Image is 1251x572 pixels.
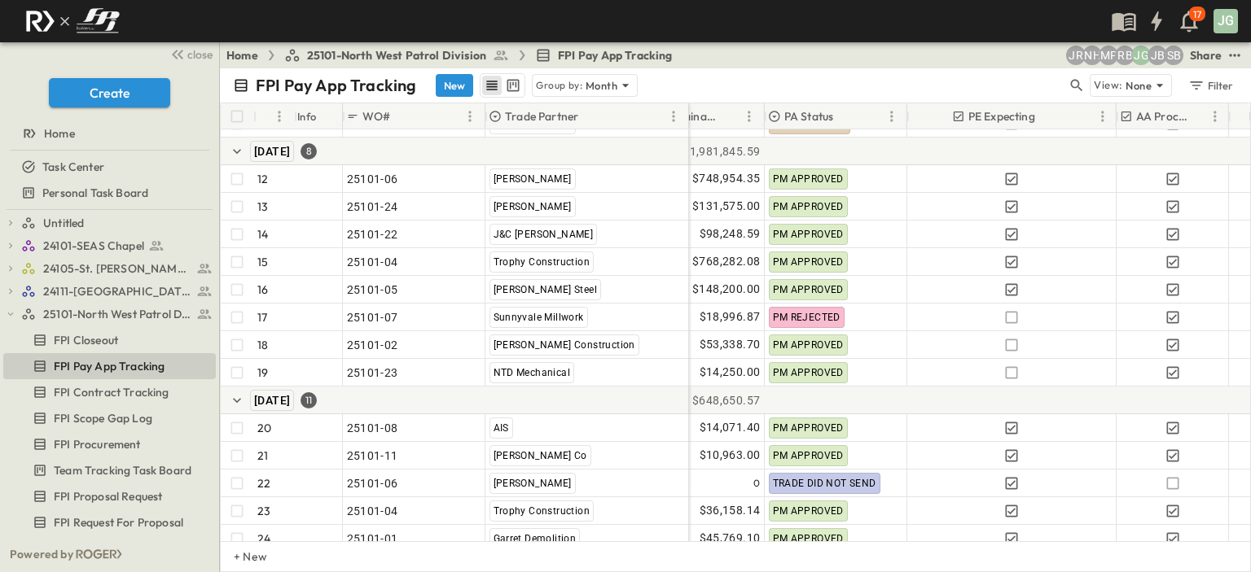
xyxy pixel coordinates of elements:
span: NTD Mechanical [494,367,571,378]
span: [DATE] [254,145,290,158]
span: PM APPROVED [773,533,844,544]
span: 24101-SEAS Chapel [43,238,144,254]
span: PM APPROVED [773,450,844,461]
span: J&C [PERSON_NAME] [494,229,594,240]
p: FPI Pay App Tracking [256,74,416,97]
span: close [187,46,213,63]
div: Info [297,94,317,139]
button: New [436,74,473,97]
p: 16 [257,282,268,298]
div: FPI Pay App Trackingtest [3,353,216,379]
span: [PERSON_NAME] Construction [494,339,635,351]
span: PM APPROVED [773,505,844,517]
span: Home [44,125,75,142]
div: Share [1190,47,1222,63]
span: $14,071.40 [700,418,761,437]
div: 24105-St. Matthew Kitchen Renotest [3,255,216,282]
span: 25101-08 [347,420,398,436]
span: Task Center [42,159,104,175]
p: 17 [1193,8,1201,21]
span: PM APPROVED [773,256,844,268]
span: TRADE DID NOT SEND [773,478,876,489]
a: 24101-SEAS Chapel [21,234,213,257]
span: $36,158.14 [700,501,761,520]
button: Sort [582,107,599,125]
a: FPI Scope Gap Log [3,407,213,430]
div: FPI Request For Proposaltest [3,509,216,535]
span: $1,981,845.59 [683,143,760,159]
p: + New [234,548,244,565]
span: FPI Procurement [54,436,141,452]
div: Jeremiah Bailey (jbailey@fpibuilders.com) [1148,46,1167,65]
span: AIS [494,422,509,434]
p: 24 [257,531,270,547]
p: 15 [257,254,268,270]
div: St. Vincent De Paul Renovationstest [3,532,216,558]
span: FPI Scope Gap Log [54,410,152,426]
span: FPI Contract Tracking [54,384,169,400]
span: PM REJECTED [773,312,841,323]
p: 12 [257,171,268,187]
p: WO# [362,108,391,124]
a: FPI Pay App Tracking [535,47,672,63]
span: PM APPROVED [773,339,844,351]
a: Personal Task Board [3,181,213,204]
div: 11 [301,392,317,408]
img: c8d7d1ed905e502e8f77bf7063faec64e13b34fdb1f2bdd94b0e311fc34f8000.png [20,4,125,38]
button: Menu [664,107,683,126]
span: FPI Pay App Tracking [54,358,165,374]
div: 0 [623,470,764,496]
p: 13 [257,199,268,215]
div: Untitledtest [3,210,216,236]
button: Sort [1192,107,1210,125]
button: kanban view [503,76,523,95]
p: 22 [257,475,270,491]
span: $18,996.87 [700,308,761,326]
p: 21 [257,448,268,464]
span: Garret Demolition [494,533,577,544]
div: Monica Pruteanu (mpruteanu@fpibuilders.com) [1099,46,1118,65]
span: 25101-01 [347,531,398,547]
span: 25101-04 [347,254,398,270]
p: 20 [257,420,271,436]
a: FPI Contract Tracking [3,381,213,404]
a: FPI Request For Proposal [3,511,213,534]
p: 14 [257,226,268,242]
span: FPI Request For Proposal [54,514,183,531]
p: PA Status [784,108,834,124]
span: 25101-11 [347,448,398,464]
span: FPI Pay App Tracking [558,47,672,63]
div: FPI Scope Gap Logtest [3,405,216,431]
a: Home [3,122,213,145]
div: FPI Procurementtest [3,431,216,457]
p: Trade Partner [505,108,578,124]
div: 24111-[GEOGRAPHIC_DATA]test [3,278,216,304]
span: 25101-04 [347,503,398,519]
span: $98,248.59 [700,225,761,243]
div: Jayden Ramirez (jramirez@fpibuilders.com) [1066,46,1086,65]
span: [PERSON_NAME] [494,201,572,212]
span: $131,575.00 [692,197,760,216]
span: PM APPROVED [773,422,844,434]
div: # [253,103,294,129]
span: $10,963.00 [700,446,761,465]
span: Team Tracking Task Board [54,462,191,478]
p: PE Expecting [968,108,1035,124]
button: test [1225,46,1244,65]
span: 25101-07 [347,309,398,325]
p: 23 [257,503,270,519]
button: Sort [394,107,412,125]
button: row view [482,76,502,95]
p: View: [1094,76,1122,94]
button: Sort [1038,107,1056,125]
div: Regina Barnett (rbarnett@fpibuilders.com) [1115,46,1135,65]
span: $748,954.35 [692,169,760,188]
a: St. Vincent De Paul Renovations [21,534,213,557]
div: FPI Closeouttest [3,327,216,353]
button: Sort [722,107,740,125]
p: Less Retainage Amount [642,108,718,124]
button: Sort [260,107,278,125]
button: Menu [460,107,480,126]
span: 25101-24 [347,199,398,215]
div: 25101-North West Patrol Divisiontest [3,301,216,327]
